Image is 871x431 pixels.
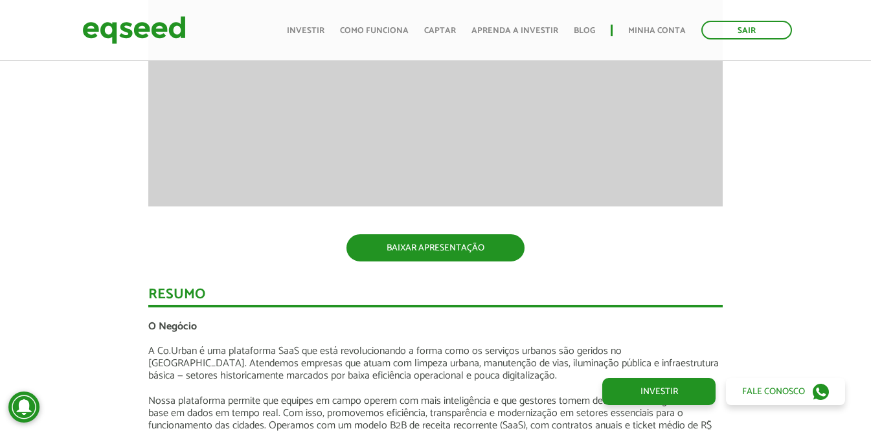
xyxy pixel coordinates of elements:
[701,21,792,39] a: Sair
[628,27,686,35] a: Minha conta
[602,378,716,405] a: Investir
[726,378,845,405] a: Fale conosco
[148,318,197,335] strong: O Negócio
[82,13,186,47] img: EqSeed
[148,345,723,382] p: A Co.Urban é uma plataforma SaaS que está revolucionando a forma como os serviços urbanos são ger...
[424,27,456,35] a: Captar
[574,27,595,35] a: Blog
[340,27,409,35] a: Como funciona
[148,287,723,307] div: Resumo
[287,27,324,35] a: Investir
[346,234,525,261] a: BAIXAR APRESENTAÇÃO
[471,27,558,35] a: Aprenda a investir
